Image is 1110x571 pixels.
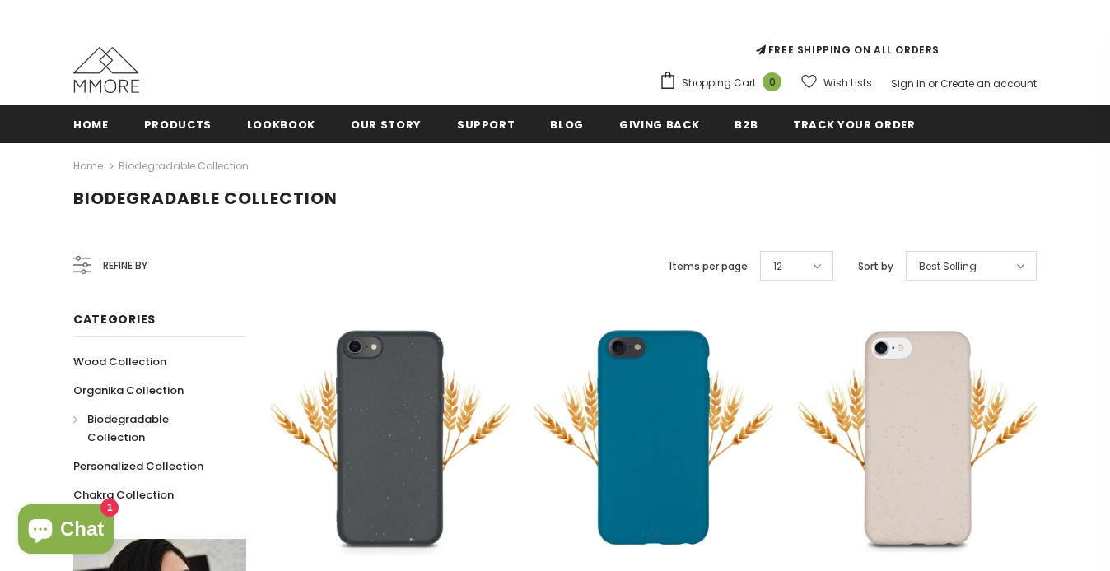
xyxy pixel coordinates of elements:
a: Track your order [793,105,915,142]
span: Products [144,117,212,132]
label: Items per page [669,258,748,275]
a: Wish Lists [801,68,872,97]
span: Biodegradable Collection [87,411,169,445]
span: Giving back [619,117,699,132]
a: support [457,105,515,142]
a: Lookbook [247,105,315,142]
inbox-online-store-chat: Shopify online store chat [13,504,119,558]
a: Organika Collection [73,376,184,405]
a: Blog [550,105,584,142]
span: Track your order [793,117,915,132]
span: Organika Collection [73,383,184,398]
a: Shopping Cart 0 [659,71,790,95]
a: Products [144,105,212,142]
span: Biodegradable Collection [73,187,338,210]
span: Categories [73,311,156,327]
a: Wood Collection [73,347,166,376]
a: Home [73,105,109,142]
a: Chakra Collection [73,480,174,509]
a: Biodegradable Collection [119,159,249,173]
span: support [457,117,515,132]
span: Blog [550,117,584,132]
span: Our Story [351,117,422,132]
span: Wood Collection [73,354,166,369]
a: B2B [735,105,758,142]
span: Personalized Collection [73,458,203,474]
span: Wish Lists [823,75,872,91]
a: Our Story [351,105,422,142]
a: Home [73,156,103,176]
span: Refine by [103,257,147,275]
a: Biodegradable Collection [73,405,228,452]
span: 12 [773,258,782,275]
span: B2B [735,117,758,132]
a: Personalized Collection [73,452,203,480]
span: Best Selling [919,258,977,275]
img: MMORE Cases [73,47,139,93]
span: or [928,77,938,91]
label: Sort by [858,258,893,275]
span: Home [73,117,109,132]
span: Lookbook [247,117,315,132]
a: Giving back [619,105,699,142]
span: Shopping Cart [682,75,756,91]
span: Chakra Collection [73,487,174,503]
span: 0 [763,72,781,91]
a: Create an account [940,77,1037,91]
a: Sign In [891,77,926,91]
